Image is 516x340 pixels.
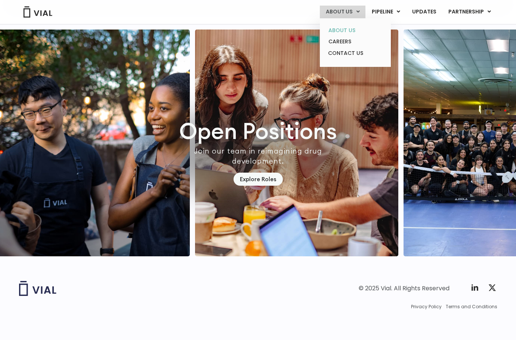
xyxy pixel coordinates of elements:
[446,303,497,310] a: Terms and Conditions
[411,303,442,310] a: Privacy Policy
[442,6,497,18] a: PARTNERSHIPMenu Toggle
[23,6,53,18] img: Vial Logo
[320,6,365,18] a: ABOUT USMenu Toggle
[366,6,406,18] a: PIPELINEMenu Toggle
[322,25,388,36] a: ABOUT US
[359,284,449,293] div: © 2025 Vial. All Rights Reserved
[19,281,56,296] img: Vial logo wih "Vial" spelled out
[406,6,442,18] a: UPDATES
[322,36,388,47] a: CAREERS
[234,173,283,186] a: Explore Roles
[195,30,398,256] div: 2 / 7
[322,47,388,59] a: CONTACT US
